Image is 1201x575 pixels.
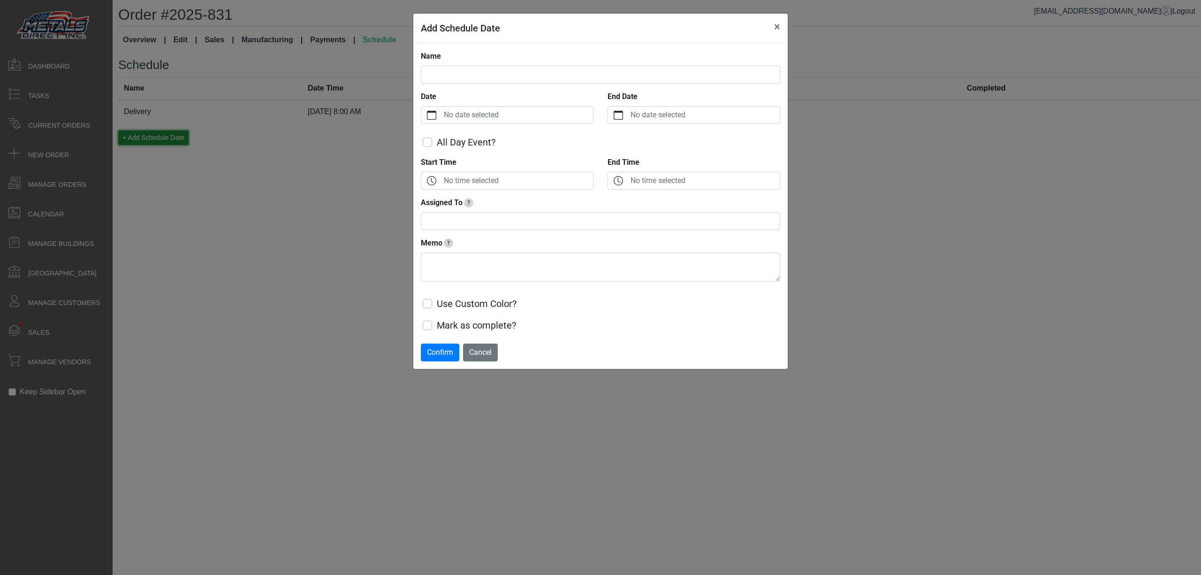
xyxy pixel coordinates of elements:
[421,172,442,189] button: clock
[427,176,436,185] svg: clock
[614,176,623,185] svg: clock
[421,158,456,167] strong: Start Time
[608,107,629,123] button: calendar
[421,198,463,207] strong: Assigned To
[629,172,780,189] label: No time selected
[444,238,453,248] span: Notes or Instructions for date - ex. 'Date was rescheduled by vendor'
[421,238,442,247] strong: Memo
[767,14,788,40] button: Close
[421,21,500,35] h5: Add Schedule Date
[427,348,453,357] span: Confirm
[427,110,436,120] svg: calendar
[614,110,623,120] svg: calendar
[421,52,441,61] strong: Name
[442,172,593,189] label: No time selected
[629,107,780,123] label: No date selected
[608,92,638,101] strong: End Date
[421,107,442,123] button: calendar
[437,135,495,149] label: All Day Event?
[437,297,517,311] label: Use Custom Color?
[463,344,498,361] button: Cancel
[437,318,516,332] label: Mark as complete?
[421,92,436,101] strong: Date
[608,158,639,167] strong: End Time
[421,344,459,361] button: Confirm
[442,107,593,123] label: No date selected
[464,198,473,207] span: Track who this date is assigned to this date - delviery driver, install crew, etc
[608,172,629,189] button: clock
